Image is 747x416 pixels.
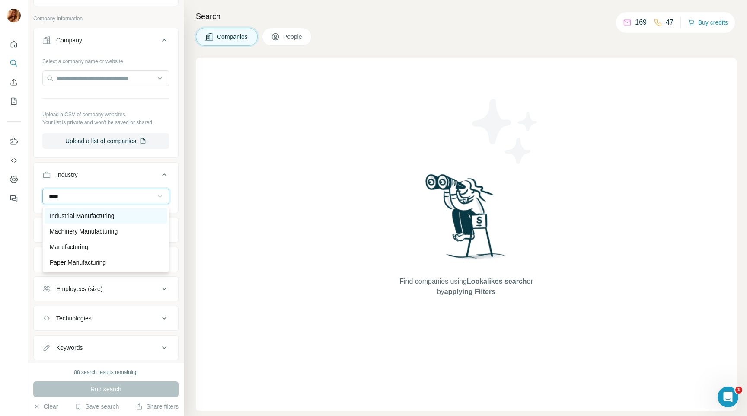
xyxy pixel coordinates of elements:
[196,10,737,22] h4: Search
[74,368,137,376] div: 88 search results remaining
[34,337,178,358] button: Keywords
[50,211,114,220] p: Industrial Manufacturing
[33,402,58,411] button: Clear
[42,118,169,126] p: Your list is private and won't be saved or shared.
[34,249,178,270] button: Annual revenue ($)
[688,16,728,29] button: Buy credits
[7,191,21,206] button: Feedback
[217,32,249,41] span: Companies
[75,402,119,411] button: Save search
[397,276,535,297] span: Find companies using or by
[56,314,92,323] div: Technologies
[56,285,102,293] div: Employees (size)
[7,134,21,149] button: Use Surfe on LinkedIn
[735,387,742,394] span: 1
[50,227,118,236] p: Machinery Manufacturing
[7,153,21,168] button: Use Surfe API
[34,308,178,329] button: Technologies
[467,278,527,285] span: Lookalikes search
[7,36,21,52] button: Quick start
[283,32,303,41] span: People
[50,243,88,251] p: Manufacturing
[56,36,82,45] div: Company
[33,15,179,22] p: Company information
[34,164,178,189] button: Industry
[50,258,106,267] p: Paper Manufacturing
[7,172,21,187] button: Dashboard
[444,288,495,295] span: applying Filters
[7,9,21,22] img: Avatar
[42,54,169,65] div: Select a company name or website
[666,17,674,28] p: 47
[42,133,169,149] button: Upload a list of companies
[56,343,83,352] div: Keywords
[466,93,544,170] img: Surfe Illustration - Stars
[56,170,78,179] div: Industry
[635,17,647,28] p: 169
[7,93,21,109] button: My lists
[34,278,178,299] button: Employees (size)
[34,220,178,240] button: HQ location
[718,387,738,407] iframe: Intercom live chat
[136,402,179,411] button: Share filters
[7,55,21,71] button: Search
[42,111,169,118] p: Upload a CSV of company websites.
[421,172,511,268] img: Surfe Illustration - Woman searching with binoculars
[7,74,21,90] button: Enrich CSV
[34,30,178,54] button: Company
